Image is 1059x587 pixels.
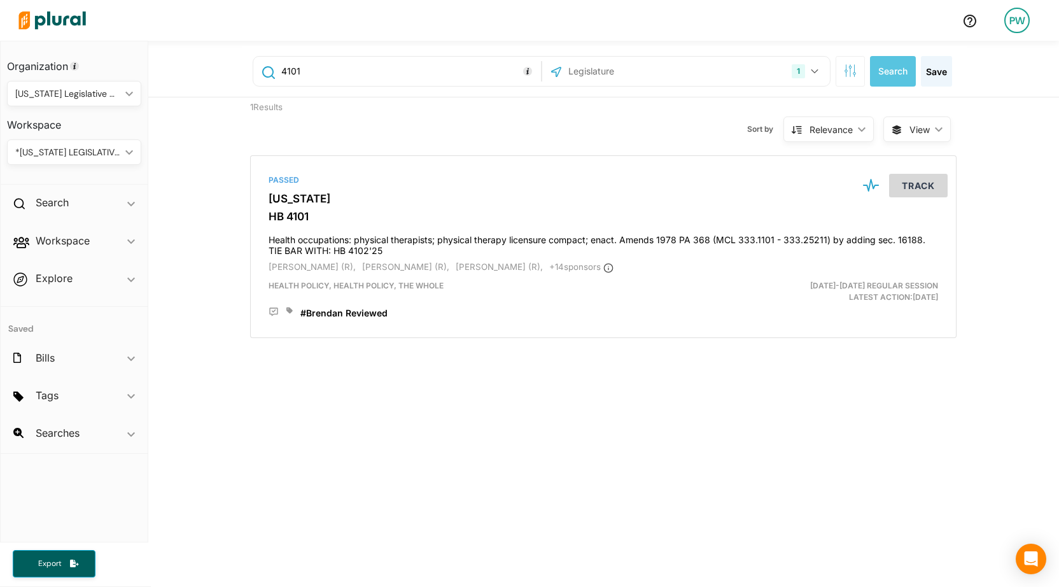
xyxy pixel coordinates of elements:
h3: [US_STATE] [269,192,938,205]
div: Latest Action: [DATE] [719,280,948,303]
div: Add Position Statement [269,307,279,317]
button: 1 [787,59,827,83]
span: [PERSON_NAME] (R), [269,262,356,272]
h2: Explore [36,271,73,285]
div: PW [1004,8,1030,33]
span: + 14 sponsor s [549,262,614,272]
span: Search Filters [844,64,857,75]
h2: Bills [36,351,55,365]
button: Track [889,174,948,197]
input: Enter keywords, bill # or legislator name [280,59,538,83]
div: Passed [269,174,938,186]
h2: Search [36,195,69,209]
span: #Brendan Reviewed [300,308,388,318]
div: Open Intercom Messenger [1016,544,1046,574]
button: Save [921,56,952,87]
h3: HB 4101 [269,210,938,223]
div: Relevance [810,123,853,136]
span: [DATE]-[DATE] Regular Session [810,281,938,290]
h3: Organization [7,48,141,76]
h4: Health occupations: physical therapists; physical therapy licensure compact; enact. Amends 1978 P... [269,229,938,257]
div: [US_STATE] Legislative Consultants [15,87,120,101]
h4: Saved [1,307,148,338]
span: [PERSON_NAME] (R), [362,262,449,272]
div: 1 [792,64,805,78]
a: #Brendan Reviewed [300,307,388,320]
span: View [909,123,930,136]
h2: Workspace [36,234,90,248]
a: PW [994,3,1040,38]
input: Legislature [567,59,703,83]
div: Add tags [286,307,293,315]
button: Search [870,56,916,87]
span: [PERSON_NAME] (R), [456,262,543,272]
span: Export [29,558,70,569]
span: Sort by [747,124,783,135]
div: *[US_STATE] LEGISLATIVE CONSULTANTS [15,146,120,159]
h2: Tags [36,388,59,402]
button: Export [13,550,95,577]
div: 1 Results [241,97,422,146]
span: Health Policy, Health Policy, THE WHOLE [269,281,444,290]
h2: Searches [36,426,80,440]
div: Tooltip anchor [522,66,533,77]
div: Tooltip anchor [69,60,80,72]
h3: Workspace [7,106,141,134]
